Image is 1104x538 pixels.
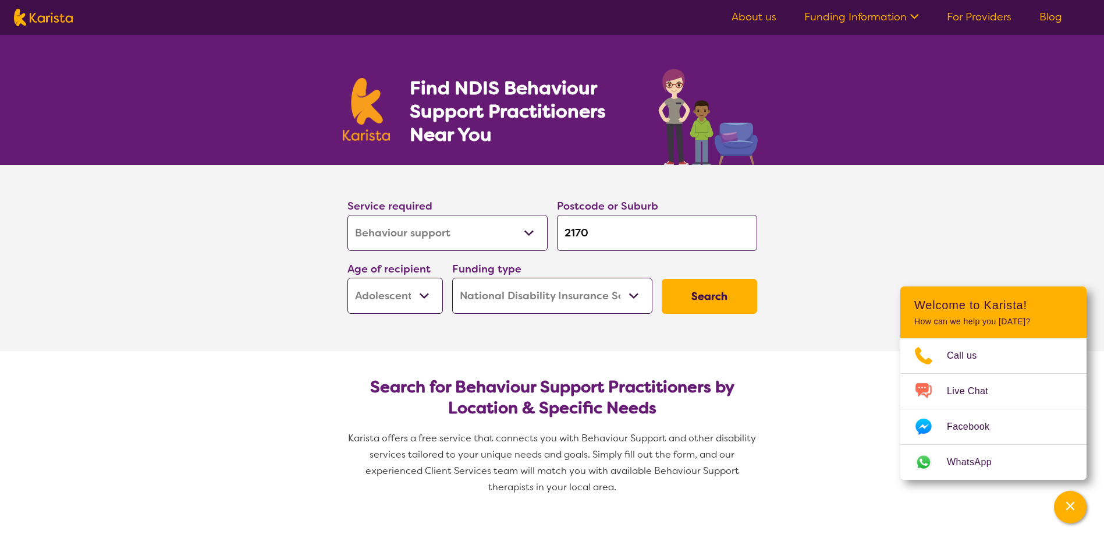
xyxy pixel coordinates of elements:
h2: Welcome to Karista! [914,298,1073,312]
span: Facebook [947,418,1003,436]
div: Channel Menu [900,286,1087,480]
img: Karista logo [343,78,391,141]
p: How can we help you [DATE]? [914,317,1073,327]
img: Karista logo [14,9,73,26]
label: Service required [347,199,432,213]
ul: Choose channel [900,338,1087,480]
span: Live Chat [947,383,1002,400]
img: behaviour-support [655,63,762,165]
a: About us [732,10,776,24]
p: Karista offers a free service that connects you with Behaviour Support and other disability servi... [343,430,762,495]
button: Search [662,279,757,314]
input: Type [557,215,757,251]
span: Call us [947,347,991,364]
a: Funding Information [804,10,919,24]
a: Blog [1039,10,1062,24]
label: Age of recipient [347,262,431,276]
a: Web link opens in a new tab. [900,445,1087,480]
label: Postcode or Suburb [557,199,658,213]
button: Channel Menu [1054,491,1087,523]
label: Funding type [452,262,521,276]
h1: Find NDIS Behaviour Support Practitioners Near You [410,76,635,146]
a: For Providers [947,10,1011,24]
h2: Search for Behaviour Support Practitioners by Location & Specific Needs [357,377,748,419]
span: WhatsApp [947,454,1006,471]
